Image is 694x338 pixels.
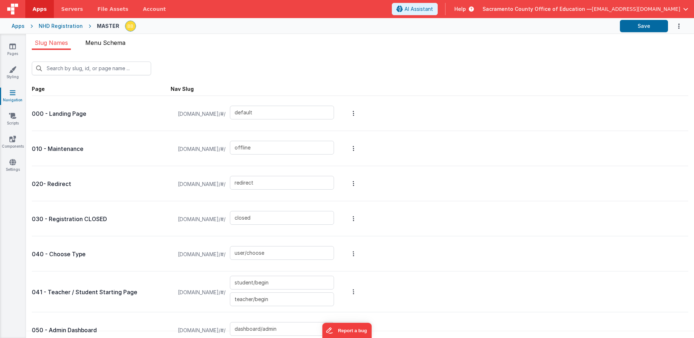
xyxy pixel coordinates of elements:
[348,169,359,198] button: Options
[171,85,194,93] div: Nav Slug
[348,134,359,163] button: Options
[230,246,334,260] input: Enter a slug name
[348,274,359,309] button: Options
[39,22,83,30] div: NHD Registration
[33,5,47,13] span: Apps
[392,3,438,15] button: AI Assistant
[230,176,334,190] input: Enter a slug name
[173,206,230,233] span: [DOMAIN_NAME]/#/
[173,241,230,268] span: [DOMAIN_NAME]/#/
[668,19,682,34] button: Options
[348,239,359,268] button: Options
[97,22,119,30] div: MASTER
[173,170,230,198] span: [DOMAIN_NAME]/#/
[173,100,230,128] span: [DOMAIN_NAME]/#/
[322,323,372,338] iframe: Marker.io feedback button
[230,292,334,306] input: Enter a slug name
[483,5,688,13] button: Sacramento County Office of Education — [EMAIL_ADDRESS][DOMAIN_NAME]
[230,211,334,225] input: Enter a slug name
[98,5,129,13] span: File Assets
[85,39,125,46] span: Menu Schema
[32,179,171,189] p: 020- Redirect
[32,62,151,75] input: Search by slug, id, or page name ...
[125,21,136,31] img: 3aae05562012a16e32320df8a0cd8a1d
[35,39,68,46] span: Slug Names
[173,276,230,309] span: [DOMAIN_NAME]/#/
[32,144,171,154] p: 010 - Maintenance
[404,5,433,13] span: AI Assistant
[348,204,359,233] button: Options
[230,322,334,336] input: Enter a slug name
[32,325,171,335] p: 050 - Admin Dashboard
[32,85,171,93] div: Page
[230,106,334,119] input: Enter a slug name
[32,249,171,259] p: 040 - Choose Type
[230,276,334,290] input: Enter a slug name
[32,287,171,297] p: 041 - Teacher / Student Starting Page
[230,141,334,155] input: Enter a slug name
[61,5,83,13] span: Servers
[32,214,171,224] p: 030 - Registration CLOSED
[454,5,466,13] span: Help
[592,5,680,13] span: [EMAIL_ADDRESS][DOMAIN_NAME]
[620,20,668,32] button: Save
[12,22,25,30] div: Apps
[32,109,171,119] p: 000 - Landing Page
[173,135,230,163] span: [DOMAIN_NAME]/#/
[348,99,359,128] button: Options
[483,5,592,13] span: Sacramento County Office of Education —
